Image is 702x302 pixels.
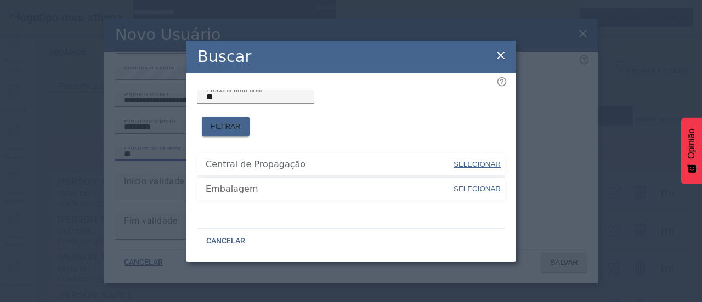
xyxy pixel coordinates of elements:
font: SELECIONAR [454,160,501,168]
font: Buscar [197,47,251,66]
button: Feedback - Mostrar pesquisa [681,118,702,184]
button: CANCELAR [197,231,254,251]
button: FILTRAR [202,117,250,136]
font: CANCELAR [206,236,245,245]
button: SELECIONAR [452,155,502,174]
font: Central de Propagação [206,159,305,169]
button: SELECIONAR [452,179,502,199]
font: Embalagem [206,184,258,194]
font: FILTRAR [211,122,241,130]
font: Opinião [687,129,696,159]
font: SELECIONAR [454,185,501,193]
font: Procurei uma área [206,86,263,93]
